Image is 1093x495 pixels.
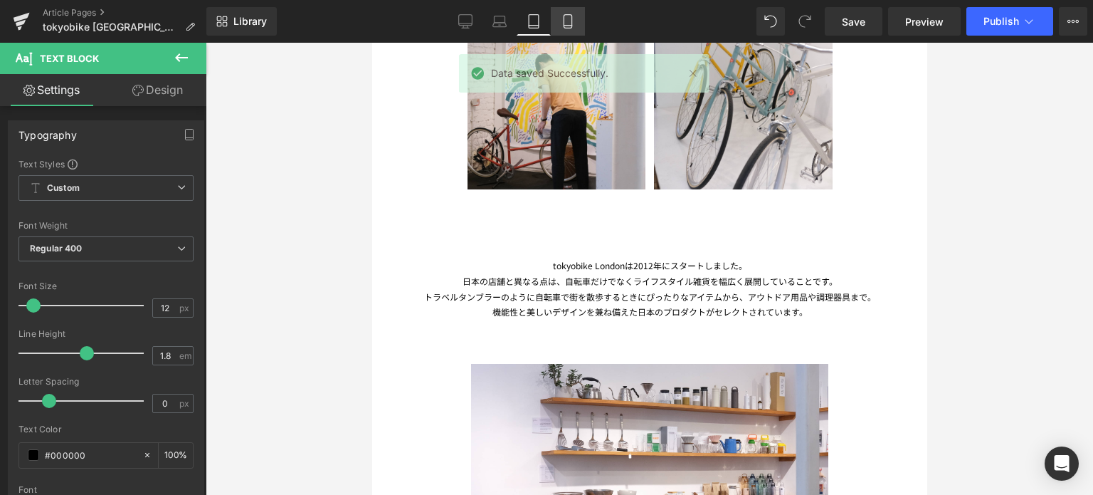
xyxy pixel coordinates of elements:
div: Font [19,485,194,495]
div: tokyobike Londonは2012年にスタートしました。 [11,215,544,231]
span: Save [842,14,865,29]
a: Article Pages [43,7,206,19]
div: Typography [19,121,77,141]
a: Tablet [517,7,551,36]
a: Preview [888,7,961,36]
span: Preview [905,14,944,29]
span: Publish [983,16,1019,27]
button: More [1059,7,1087,36]
a: Design [106,74,209,106]
a: New Library [206,7,277,36]
div: % [159,443,193,468]
button: Publish [966,7,1053,36]
input: Color [45,447,136,463]
div: 機能性と美しいデザインを兼ね備えた日本のプロダクトがセレクトされています。 [11,261,544,292]
button: Undo [756,7,785,36]
div: 日本の店舗と異なる点は、自転車だけでなくライフスタイル雑貨を幅広く展開していることです。 [11,231,544,246]
span: Text Block [40,53,99,64]
a: Laptop [482,7,517,36]
button: Redo [791,7,819,36]
div: Text Styles [19,158,194,170]
b: Regular 400 [30,243,83,254]
span: Data saved Successfully. [491,66,608,81]
a: Desktop [448,7,482,36]
div: Open Intercom Messenger [1045,447,1079,481]
a: Mobile [551,7,585,36]
b: Custom [47,182,80,194]
span: Library [233,15,267,28]
div: Font Size [19,281,194,291]
span: px [179,399,191,408]
span: px [179,303,191,313]
span: tokyobike [GEOGRAPHIC_DATA] [43,21,179,33]
div: Letter Spacing [19,377,194,387]
div: Font Weight [19,221,194,231]
span: em [179,351,191,360]
div: トラベルタンブラーのように自転車で街を散歩するときにぴったりなアイテムから、アウトドア用品や調理器具まで。 [11,246,544,262]
div: Line Height [19,329,194,339]
div: Text Color [19,424,194,434]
